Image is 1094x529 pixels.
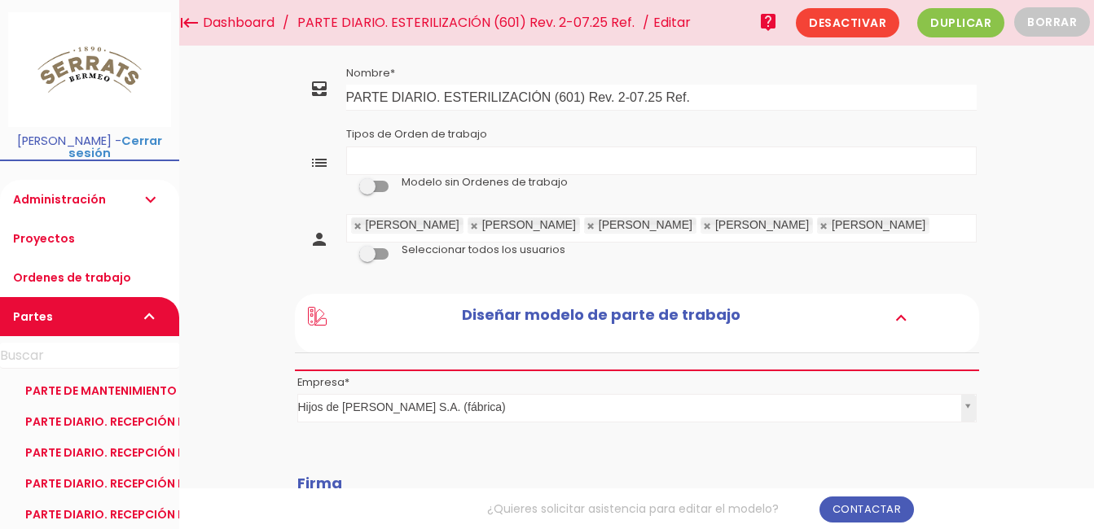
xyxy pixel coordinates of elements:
div: [PERSON_NAME] [832,220,925,230]
h2: Diseñar modelo de parte de trabajo [327,307,875,328]
div: [PERSON_NAME] [366,220,459,230]
i: person [310,230,329,249]
i: expand_more [888,307,914,328]
img: itcons-logo [8,12,171,127]
div: [PERSON_NAME] [599,220,692,230]
i: all_inbox [310,79,329,98]
span: Desactivar [796,8,899,37]
a: Cerrar sesión [68,133,162,161]
a: Contactar [819,496,915,522]
span: Hijos de [PERSON_NAME] S.A. (fábrica) [298,395,955,420]
i: expand_more [140,297,160,336]
h2: Firma [297,475,977,492]
label: Seleccionar todos los usuarios [402,243,565,257]
label: Modelo sin Ordenes de trabajo [402,175,568,190]
span: Duplicar [917,8,1004,37]
label: Empresa [297,375,349,390]
button: Borrar [1014,7,1090,37]
i: list [310,153,329,173]
div: [PERSON_NAME] [715,220,809,230]
i: live_help [758,6,778,38]
div: [PERSON_NAME] [482,220,576,230]
span: Editar [653,13,691,32]
a: live_help [752,6,784,38]
label: Tipos de Orden de trabajo [346,127,487,142]
a: Hijos de [PERSON_NAME] S.A. (fábrica) [298,395,976,422]
i: expand_more [140,180,160,219]
label: Nombre [346,66,395,81]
